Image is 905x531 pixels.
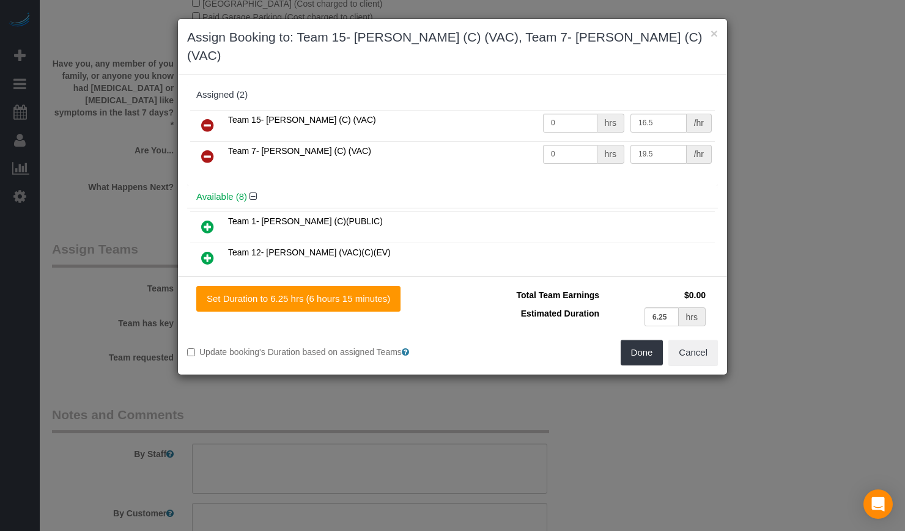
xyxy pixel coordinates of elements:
[679,307,706,326] div: hrs
[597,114,624,133] div: hrs
[196,192,709,202] h4: Available (8)
[863,489,893,519] div: Open Intercom Messenger
[187,28,718,65] h3: Assign Booking to: Team 15- [PERSON_NAME] (C) (VAC), Team 7- [PERSON_NAME] (C) (VAC)
[687,114,712,133] div: /hr
[462,286,602,304] td: Total Team Earnings
[621,340,663,365] button: Done
[668,340,718,365] button: Cancel
[687,145,712,164] div: /hr
[187,346,443,358] label: Update booking's Duration based on assigned Teams
[711,27,718,40] button: ×
[521,309,599,318] span: Estimated Duration
[228,247,391,257] span: Team 12- [PERSON_NAME] (VAC)(C)(EV)
[196,90,709,100] div: Assigned (2)
[228,146,371,156] span: Team 7- [PERSON_NAME] (C) (VAC)
[187,348,195,356] input: Update booking's Duration based on assigned Teams
[228,216,383,226] span: Team 1- [PERSON_NAME] (C)(PUBLIC)
[597,145,624,164] div: hrs
[602,286,709,304] td: $0.00
[228,115,376,125] span: Team 15- [PERSON_NAME] (C) (VAC)
[196,286,401,312] button: Set Duration to 6.25 hrs (6 hours 15 minutes)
